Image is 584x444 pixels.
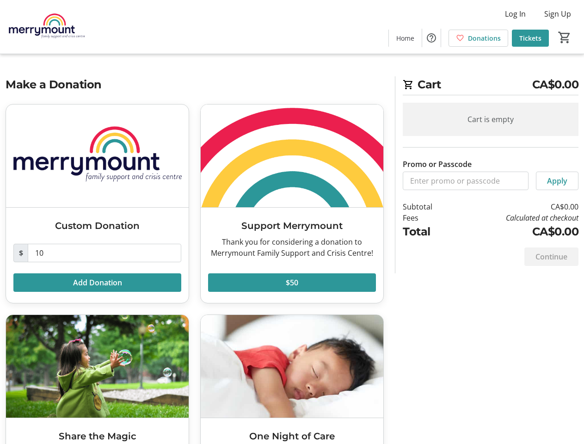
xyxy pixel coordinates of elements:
[13,273,181,292] button: Add Donation
[449,30,508,47] a: Donations
[6,105,189,207] img: Custom Donation
[547,175,567,186] span: Apply
[454,201,578,212] td: CA$0.00
[403,223,454,240] td: Total
[28,244,181,262] input: Donation Amount
[73,277,122,288] span: Add Donation
[6,4,88,50] img: Merrymount Family Support and Crisis Centre's Logo
[544,8,571,19] span: Sign Up
[498,6,533,21] button: Log In
[13,429,181,443] h3: Share the Magic
[201,315,383,418] img: One Night of Care
[208,273,376,292] button: $50
[13,244,28,262] span: $
[13,219,181,233] h3: Custom Donation
[468,33,501,43] span: Donations
[422,29,441,47] button: Help
[403,159,472,170] label: Promo or Passcode
[201,105,383,207] img: Support Merrymount
[286,277,298,288] span: $50
[6,315,189,418] img: Share the Magic
[208,219,376,233] h3: Support Merrymount
[532,76,579,93] span: CA$0.00
[208,236,376,259] div: Thank you for considering a donation to Merrymount Family Support and Crisis Centre!
[512,30,549,47] a: Tickets
[454,223,578,240] td: CA$0.00
[519,33,541,43] span: Tickets
[505,8,526,19] span: Log In
[403,103,578,136] div: Cart is empty
[403,76,578,95] h2: Cart
[556,29,573,46] button: Cart
[537,6,578,21] button: Sign Up
[403,212,454,223] td: Fees
[389,30,422,47] a: Home
[208,429,376,443] h3: One Night of Care
[6,76,384,93] h2: Make a Donation
[403,201,454,212] td: Subtotal
[396,33,414,43] span: Home
[403,172,529,190] input: Enter promo or passcode
[536,172,578,190] button: Apply
[454,212,578,223] td: Calculated at checkout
